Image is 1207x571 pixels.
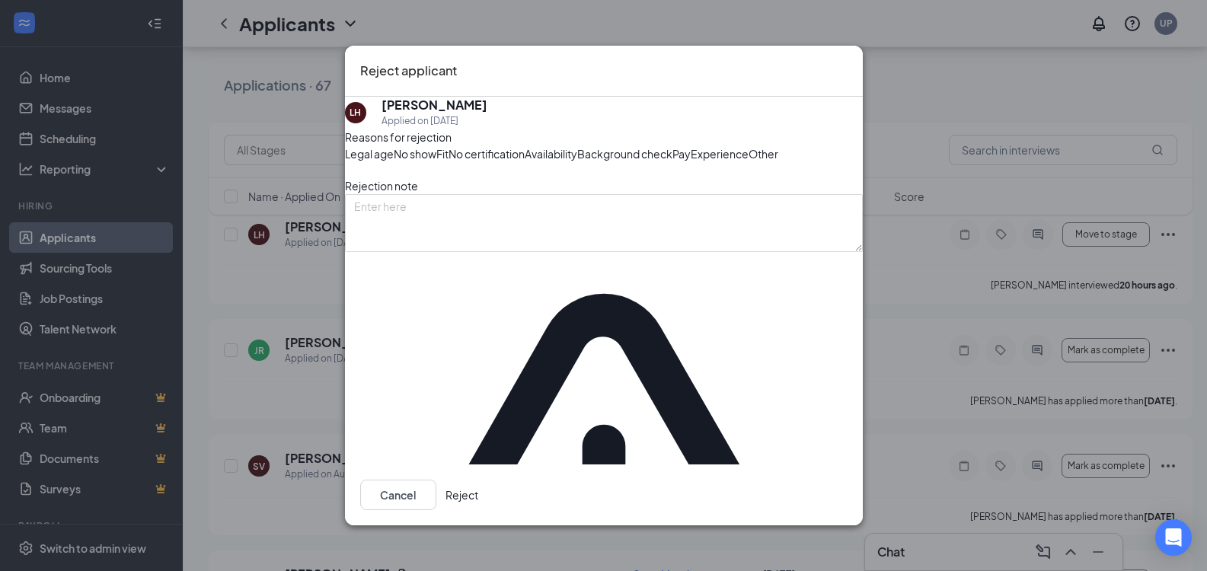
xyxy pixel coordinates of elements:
span: Rejection note [345,179,418,193]
span: Reasons for rejection [345,130,452,144]
div: Applied on [DATE] [382,113,487,129]
h3: Reject applicant [360,61,457,81]
span: No certification [449,145,525,162]
h5: [PERSON_NAME] [382,97,487,113]
span: Pay [672,145,691,162]
span: Legal age [345,145,394,162]
button: Reject [445,480,478,510]
span: Experience [691,145,749,162]
span: Availability [525,145,577,162]
div: Open Intercom Messenger [1155,519,1192,556]
span: Background check [577,145,672,162]
span: Fit [436,145,449,162]
div: LH [350,106,361,119]
button: Cancel [360,480,436,510]
span: No show [394,145,436,162]
span: Other [749,145,778,162]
